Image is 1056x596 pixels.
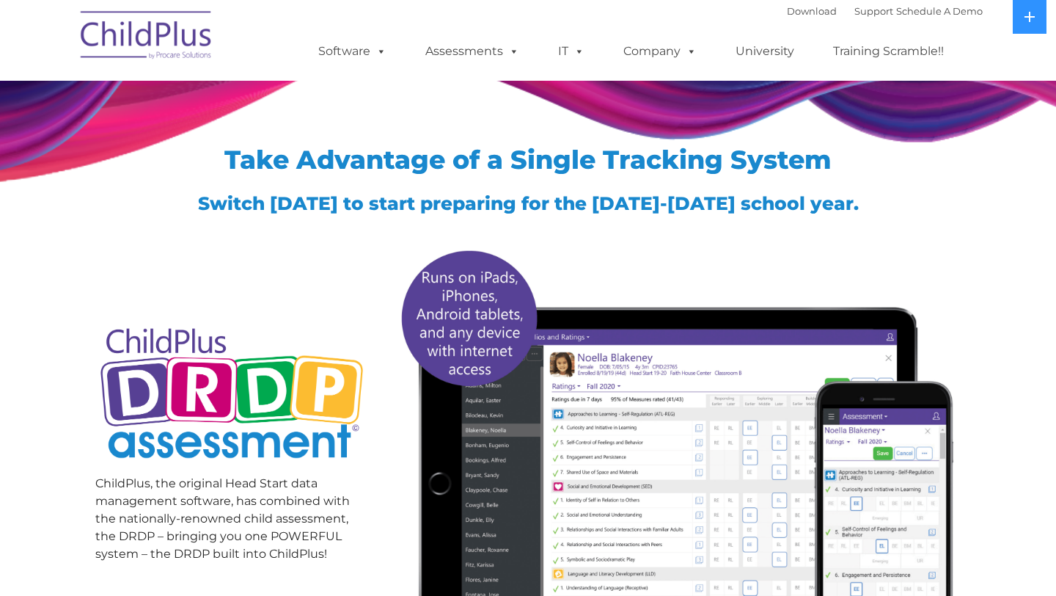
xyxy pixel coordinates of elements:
[896,5,983,17] a: Schedule A Demo
[411,37,534,66] a: Assessments
[787,5,983,17] font: |
[543,37,599,66] a: IT
[95,476,350,561] span: ChildPlus, the original Head Start data management software, has combined with the nationally-ren...
[854,5,893,17] a: Support
[787,5,837,17] a: Download
[224,144,832,175] span: Take Advantage of a Single Tracking System
[721,37,809,66] a: University
[198,192,859,214] span: Switch [DATE] to start preparing for the [DATE]-[DATE] school year.
[304,37,401,66] a: Software
[818,37,958,66] a: Training Scramble!!
[95,312,369,479] img: Copyright - DRDP Logo
[609,37,711,66] a: Company
[73,1,220,74] img: ChildPlus by Procare Solutions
